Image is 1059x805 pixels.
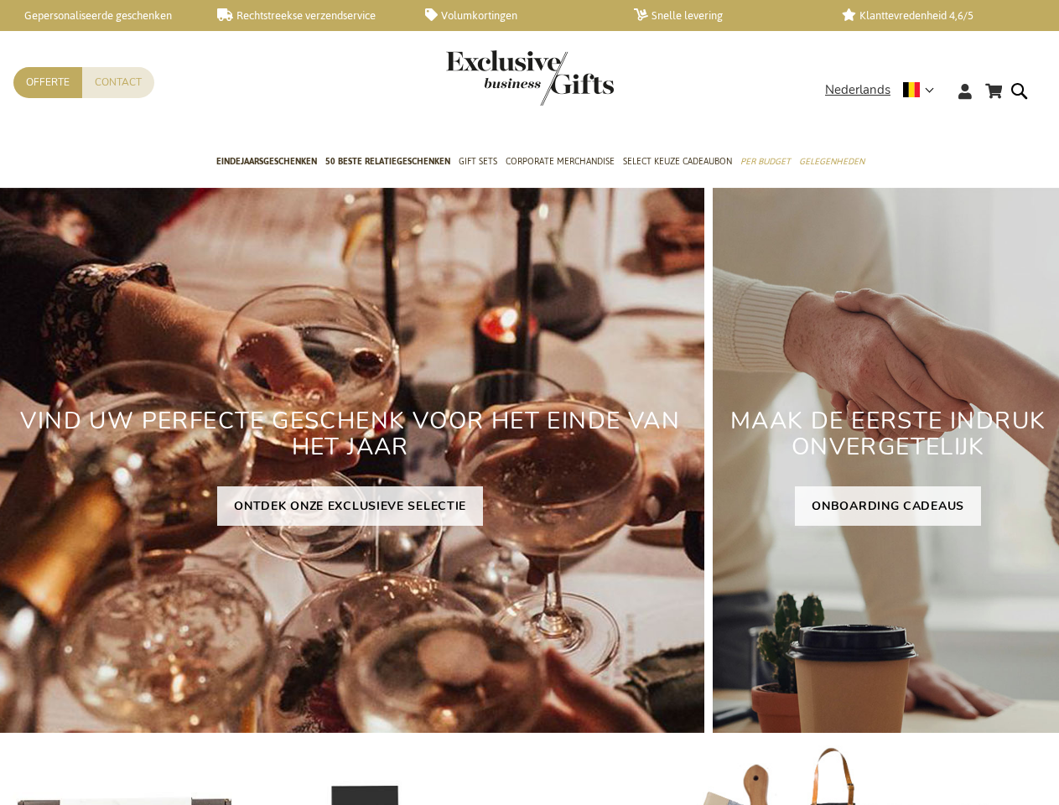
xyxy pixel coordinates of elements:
[446,50,614,106] img: Exclusive Business gifts logo
[459,153,497,170] span: Gift Sets
[216,153,317,170] span: Eindejaarsgeschenken
[623,142,732,184] a: Select Keuze Cadeaubon
[216,142,317,184] a: Eindejaarsgeschenken
[740,153,791,170] span: Per Budget
[459,142,497,184] a: Gift Sets
[795,486,981,526] a: ONBOARDING CADEAUS
[842,8,1024,23] a: Klanttevredenheid 4,6/5
[8,8,190,23] a: Gepersonaliseerde geschenken
[740,142,791,184] a: Per Budget
[506,153,615,170] span: Corporate Merchandise
[82,67,154,98] a: Contact
[425,8,607,23] a: Volumkortingen
[325,153,450,170] span: 50 beste relatiegeschenken
[217,486,483,526] a: ONTDEK ONZE EXCLUSIEVE SELECTIE
[799,153,864,170] span: Gelegenheden
[217,8,399,23] a: Rechtstreekse verzendservice
[446,50,530,106] a: store logo
[325,142,450,184] a: 50 beste relatiegeschenken
[634,8,816,23] a: Snelle levering
[623,153,732,170] span: Select Keuze Cadeaubon
[799,142,864,184] a: Gelegenheden
[13,67,82,98] a: Offerte
[825,80,890,100] span: Nederlands
[506,142,615,184] a: Corporate Merchandise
